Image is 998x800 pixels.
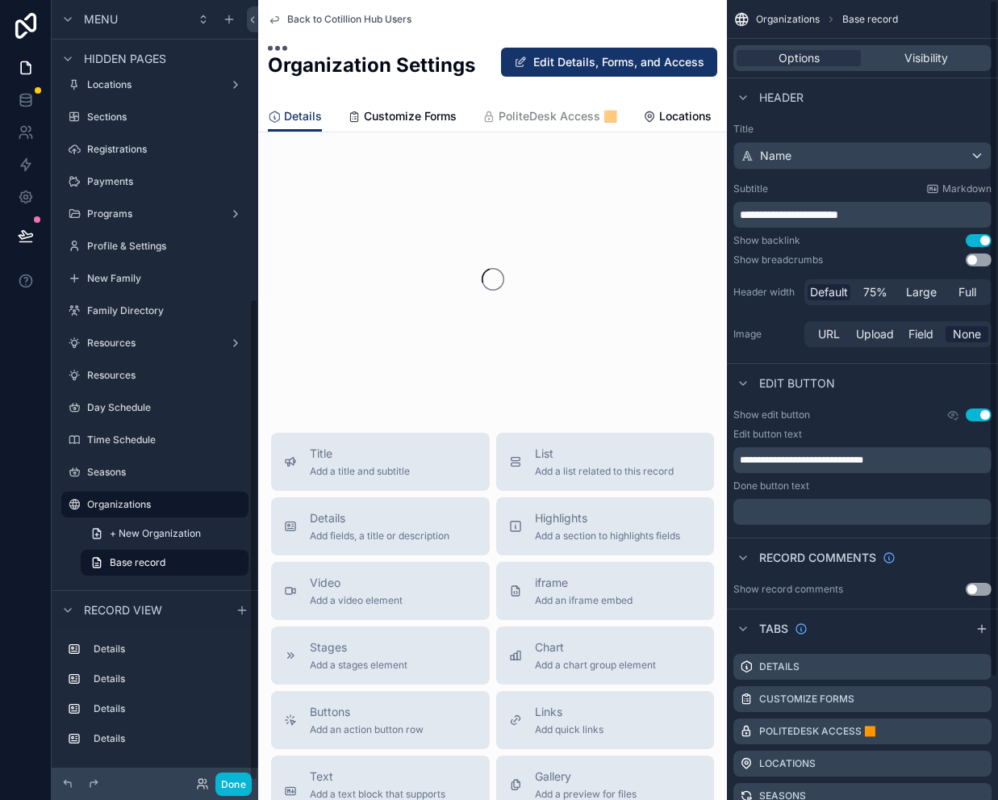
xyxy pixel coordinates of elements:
[759,550,876,566] span: Record comments
[958,284,976,300] span: Full
[94,732,242,745] label: Details
[87,240,245,253] label: Profile & Settings
[953,326,981,342] span: None
[759,660,800,673] label: Details
[364,108,457,124] span: Customize Forms
[84,11,118,27] span: Menu
[842,13,898,26] span: Base record
[535,465,674,478] span: Add a list related to this record
[759,725,876,738] label: PoliteDesk Access 🟧
[61,427,248,453] a: Time Schedule
[87,498,239,511] label: Organizations
[87,78,223,91] label: Locations
[759,90,804,106] span: Header
[310,639,407,655] span: Stages
[271,626,490,685] button: StagesAdd a stages element
[310,594,403,607] span: Add a video element
[733,182,768,195] label: Subtitle
[759,693,854,706] label: Customize Forms
[61,395,248,421] a: Day Schedule
[733,234,800,247] div: Show backlink
[733,123,992,136] label: Title
[110,556,165,569] span: Base record
[756,13,820,26] span: Organizations
[659,108,712,124] span: Locations
[310,530,449,542] span: Add fields, a title or description
[87,207,223,220] label: Programs
[535,510,680,526] span: Highlights
[733,428,802,441] label: Edit button text
[643,102,712,134] a: Locations
[81,521,248,547] a: + New Organization
[87,369,245,382] label: Resources
[759,757,816,770] label: Locations
[268,13,411,26] a: Back to Cotillion Hub Users
[271,433,490,491] button: TitleAdd a title and subtitle
[535,659,656,672] span: Add a chart group element
[535,639,656,655] span: Chart
[271,562,490,620] button: VideoAdd a video element
[733,480,809,492] label: Done button text
[733,583,843,596] div: Show record comments
[759,621,788,637] span: Tabs
[310,659,407,672] span: Add a stages element
[61,330,248,356] a: Resources
[310,575,403,591] span: Video
[87,434,245,446] label: Time Schedule
[496,433,715,491] button: ListAdd a list related to this record
[61,459,248,485] a: Seasons
[535,446,674,462] span: List
[310,446,410,462] span: Title
[733,142,992,170] button: Name
[535,723,603,736] span: Add quick links
[271,497,490,555] button: DetailsAdd fields, a title or description
[94,702,242,715] label: Details
[61,72,248,98] a: Locations
[61,104,248,130] a: Sections
[760,148,791,164] span: Name
[535,704,603,720] span: Links
[535,530,680,542] span: Add a section to highlights fields
[818,326,840,342] span: URL
[499,108,617,124] span: PoliteDesk Access 🟧
[87,143,245,156] label: Registrations
[926,182,992,195] a: Markdown
[779,50,820,66] span: Options
[733,328,798,341] label: Image
[84,51,166,67] span: Hidden pages
[287,13,411,26] span: Back to Cotillion Hub Users
[856,326,894,342] span: Upload
[535,575,633,591] span: iframe
[271,691,490,749] button: ButtonsAdd an action button row
[733,202,992,228] div: scrollable content
[61,136,248,162] a: Registrations
[863,284,887,300] span: 75%
[110,527,201,540] span: + New Organization
[61,266,248,291] a: New Family
[268,52,475,78] h2: Organization Settings
[535,594,633,607] span: Add an iframe embed
[810,284,848,300] span: Default
[733,286,798,299] label: Header width
[496,562,715,620] button: iframeAdd an iframe embed
[759,375,835,392] span: Edit button
[496,691,715,749] button: LinksAdd quick links
[535,769,637,785] span: Gallery
[87,337,223,350] label: Resources
[61,362,248,388] a: Resources
[61,492,248,517] a: Organizations
[904,50,948,66] span: Visibility
[87,304,245,317] label: Family Directory
[94,643,242,655] label: Details
[87,175,245,188] label: Payments
[52,629,258,768] div: scrollable content
[87,401,245,414] label: Day Schedule
[87,272,245,285] label: New Family
[61,298,248,324] a: Family Directory
[482,102,617,134] a: PoliteDesk Access 🟧
[61,201,248,227] a: Programs
[501,48,717,77] button: Edit Details, Forms, and Access
[496,497,715,555] button: HighlightsAdd a section to highlights fields
[284,108,322,124] span: Details
[310,704,424,720] span: Buttons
